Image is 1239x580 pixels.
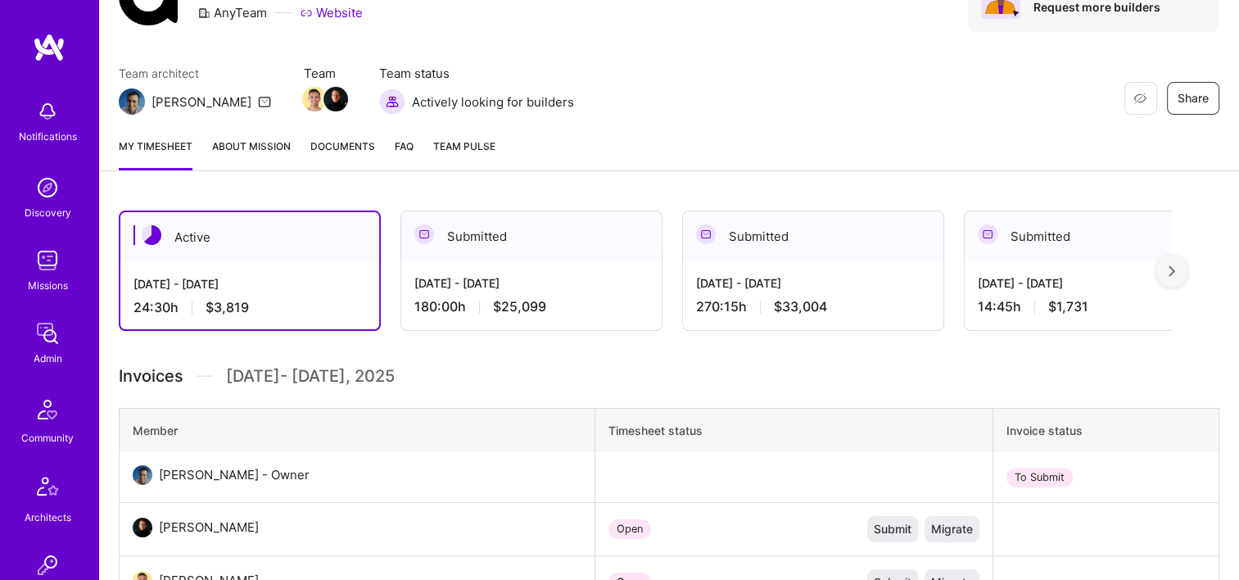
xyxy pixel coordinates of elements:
img: Actively looking for builders [379,88,405,115]
span: Share [1178,90,1209,106]
div: Discovery [25,204,71,221]
img: logo [33,33,66,62]
span: Invoices [119,364,183,388]
span: Submit [874,521,911,537]
div: 24:30 h [133,299,366,316]
a: About Mission [212,138,291,170]
img: User Avatar [133,518,152,537]
img: right [1169,265,1175,277]
i: icon CompanyGray [197,7,210,20]
th: Member [120,409,595,453]
span: [DATE] - [DATE] , 2025 [226,364,395,388]
div: [DATE] - [DATE] [978,274,1212,292]
span: $3,819 [206,299,249,316]
span: Team status [379,65,574,82]
div: To Submit [1006,468,1073,487]
div: Submitted [683,211,943,261]
a: Team Member Avatar [304,85,325,113]
img: Community [28,390,67,429]
div: [PERSON_NAME] - Owner [159,465,310,485]
img: Divider [197,364,213,388]
img: Submitted [696,224,716,244]
i: icon EyeClosed [1133,92,1146,105]
th: Invoice status [993,409,1219,453]
div: [DATE] - [DATE] [414,274,649,292]
a: FAQ [395,138,414,170]
span: Team [304,65,346,82]
i: icon Mail [258,95,271,108]
div: [PERSON_NAME] [151,93,251,111]
img: Team Member Avatar [302,87,327,111]
span: Migrate [931,521,973,537]
div: Community [21,429,74,446]
span: Team Pulse [433,140,495,152]
span: $1,731 [1048,298,1088,315]
a: My timesheet [119,138,192,170]
button: Migrate [925,516,979,542]
img: Submitted [978,224,997,244]
div: 270:15 h [696,298,930,315]
img: admin teamwork [31,317,64,350]
span: $25,099 [493,298,546,315]
img: Team Architect [119,88,145,115]
span: Actively looking for builders [412,93,574,111]
a: Team Pulse [433,138,495,170]
img: discovery [31,171,64,204]
img: bell [31,95,64,128]
div: [DATE] - [DATE] [133,275,366,292]
div: 180:00 h [414,298,649,315]
div: [PERSON_NAME] [159,518,259,537]
img: Active [142,225,161,245]
div: Notifications [19,128,77,145]
span: $33,004 [774,298,827,315]
span: Documents [310,138,375,155]
a: Website [300,4,363,21]
button: Submit [867,516,918,542]
img: Team Member Avatar [323,87,348,111]
div: Active [120,212,379,262]
button: Share [1167,82,1219,115]
a: Documents [310,138,375,170]
a: Team Member Avatar [325,85,346,113]
span: Team architect [119,65,271,82]
img: User Avatar [133,465,152,485]
div: 14:45 h [978,298,1212,315]
div: Missions [28,277,68,294]
div: Architects [25,509,71,526]
div: [DATE] - [DATE] [696,274,930,292]
img: Architects [28,469,67,509]
div: AnyTeam [197,4,267,21]
div: Admin [34,350,62,367]
th: Timesheet status [595,409,993,453]
img: Submitted [414,224,434,244]
div: Submitted [401,211,662,261]
div: Open [608,519,651,539]
div: Submitted [965,211,1225,261]
img: teamwork [31,244,64,277]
